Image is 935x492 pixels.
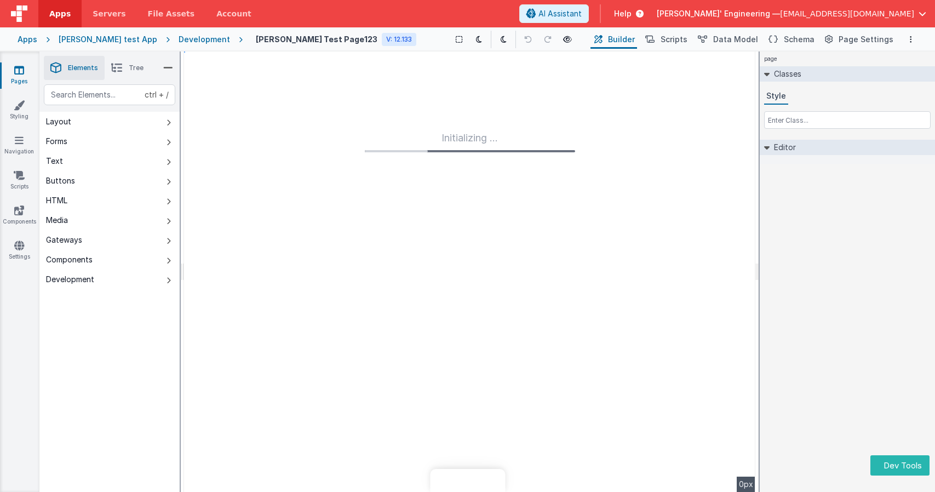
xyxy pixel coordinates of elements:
[538,8,582,19] span: AI Assistant
[46,116,71,127] div: Layout
[770,66,801,82] h2: Classes
[145,89,157,100] div: ctrl
[821,30,896,49] button: Page Settings
[179,34,230,45] div: Development
[519,4,589,23] button: AI Assistant
[760,52,782,66] h4: page
[657,8,780,19] span: [PERSON_NAME]' Engineering —
[39,112,180,131] button: Layout
[46,195,67,206] div: HTML
[430,469,505,492] iframe: Marker.io feedback button
[49,8,71,19] span: Apps
[46,175,75,186] div: Buttons
[39,191,180,210] button: HTML
[365,130,575,152] div: Initializing ...
[870,455,930,476] button: Dev Tools
[641,30,690,49] button: Scripts
[657,8,926,19] button: [PERSON_NAME]' Engineering — [EMAIL_ADDRESS][DOMAIN_NAME]
[46,274,94,285] div: Development
[46,156,63,167] div: Text
[184,52,755,492] div: -->
[256,35,377,43] h4: [PERSON_NAME] Test Page123
[661,34,687,45] span: Scripts
[46,215,68,226] div: Media
[39,151,180,171] button: Text
[784,34,814,45] span: Schema
[129,64,144,72] span: Tree
[713,34,758,45] span: Data Model
[382,33,416,46] div: V: 12.133
[46,254,93,265] div: Components
[608,34,635,45] span: Builder
[764,111,931,129] input: Enter Class...
[770,140,796,155] h2: Editor
[904,33,917,46] button: Options
[614,8,632,19] span: Help
[765,30,817,49] button: Schema
[780,8,914,19] span: [EMAIL_ADDRESS][DOMAIN_NAME]
[39,210,180,230] button: Media
[694,30,760,49] button: Data Model
[68,64,98,72] span: Elements
[39,270,180,289] button: Development
[39,171,180,191] button: Buttons
[39,250,180,270] button: Components
[764,88,788,105] button: Style
[839,34,893,45] span: Page Settings
[93,8,125,19] span: Servers
[18,34,37,45] div: Apps
[39,230,180,250] button: Gateways
[46,234,82,245] div: Gateways
[590,30,637,49] button: Builder
[148,8,195,19] span: File Assets
[44,84,175,105] input: Search Elements...
[737,477,755,492] div: 0px
[59,34,157,45] div: [PERSON_NAME] test App
[39,131,180,151] button: Forms
[145,84,169,105] span: + /
[46,136,67,147] div: Forms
